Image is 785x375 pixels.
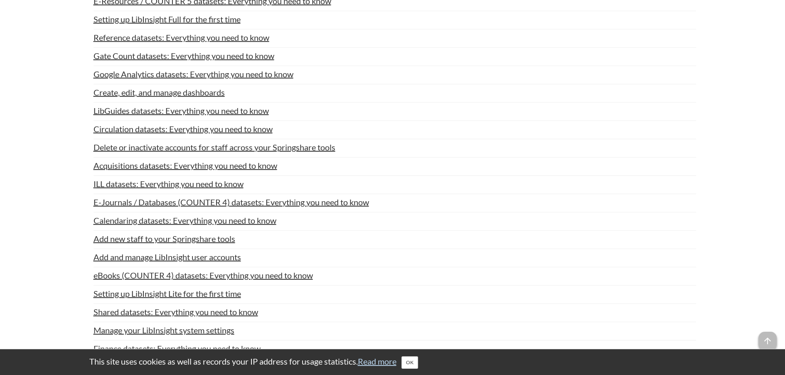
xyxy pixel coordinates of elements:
span: arrow_upward [758,332,777,350]
a: Add and manage LibInsight user accounts [94,251,241,263]
a: E-Journals / Databases (COUNTER 4) datasets: Everything you need to know [94,196,369,208]
a: eBooks (COUNTER 4) datasets: Everything you need to know [94,269,313,281]
a: Reference datasets: Everything you need to know [94,31,269,44]
a: Gate Count datasets: Everything you need to know [94,49,274,62]
a: Delete or inactivate accounts for staff across your Springshare tools [94,141,335,153]
a: Finance datasets: Everything you need to know [94,342,261,355]
a: Shared datasets: Everything you need to know [94,306,258,318]
a: ILL datasets: Everything you need to know [94,178,244,190]
a: LibGuides datasets: Everything you need to know [94,104,269,117]
a: arrow_upward [758,333,777,343]
a: Acquisitions datasets: Everything you need to know [94,159,277,172]
a: Add new staff to your Springshare tools [94,232,235,245]
a: Calendaring datasets: Everything you need to know [94,214,276,227]
button: Close [401,356,418,369]
div: This site uses cookies as well as records your IP address for usage statistics. [81,355,704,369]
a: Setting up LibInsight Lite for the first time [94,287,241,300]
a: Manage your LibInsight system settings [94,324,234,336]
a: Circulation datasets: Everything you need to know [94,123,273,135]
a: Google Analytics datasets: Everything you need to know [94,68,293,80]
a: Setting up LibInsight Full for the first time [94,13,241,25]
a: Read more [358,356,396,366]
a: Create, edit, and manage dashboards [94,86,225,99]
